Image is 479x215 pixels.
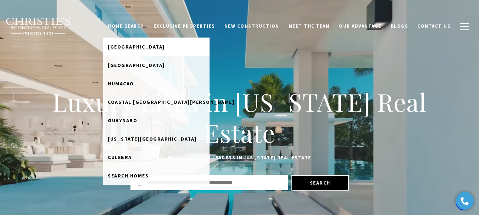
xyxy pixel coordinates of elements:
[391,23,408,29] span: Blogs
[108,99,234,105] span: Coastal [GEOGRAPHIC_DATA][PERSON_NAME]
[284,19,335,33] a: Meet the Team
[103,74,210,93] a: Humacao
[108,117,137,124] span: Guaynabo
[103,38,210,56] a: [GEOGRAPHIC_DATA]
[108,80,134,87] span: Humacao
[291,175,349,191] button: Search
[103,93,210,111] a: Coastal [GEOGRAPHIC_DATA][PERSON_NAME]
[18,86,461,148] h1: Luxury Lives in [US_STATE] Real Estate
[103,166,210,185] a: Search Homes
[224,23,279,29] span: New Construction
[103,19,149,33] a: Home Search
[417,23,451,29] span: Contact Us
[147,178,282,187] input: Search by Address, City, or Neighborhood
[103,111,210,130] a: Guaynabo
[103,148,210,166] a: Culebra
[220,19,284,33] a: New Construction
[386,19,413,33] a: Blogs
[108,136,197,142] span: [US_STATE][GEOGRAPHIC_DATA]
[149,19,220,33] a: Exclusive Properties
[339,23,381,29] span: Our Advantage
[108,172,149,179] span: Search Homes
[154,23,215,29] span: Exclusive Properties
[5,17,71,36] img: Christie's International Real Estate black text logo
[108,62,165,68] span: [GEOGRAPHIC_DATA]
[334,19,386,33] a: Our Advantage
[103,56,210,74] a: [GEOGRAPHIC_DATA]
[108,44,165,50] span: [GEOGRAPHIC_DATA]
[108,154,132,160] span: Culebra
[103,130,210,148] a: [US_STATE][GEOGRAPHIC_DATA]
[18,154,461,162] p: Work with the leaders in [US_STATE] Real Estate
